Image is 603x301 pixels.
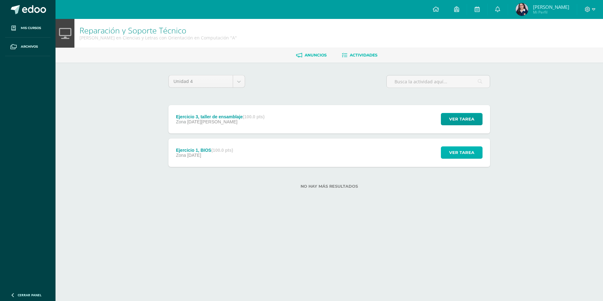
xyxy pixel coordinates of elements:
span: Mis cursos [21,26,41,31]
span: Zona [176,153,186,158]
span: Unidad 4 [173,75,228,87]
h1: Reparación y Soporte Técnico [79,26,237,35]
img: 6c0ddeac00340110a4915b3446bee9dc.png [516,3,528,16]
div: Ejercicio 3, taller de ensamblaje [176,114,265,119]
span: [PERSON_NAME] [533,4,569,10]
a: Unidad 4 [169,75,245,87]
span: Cerrar panel [18,293,42,297]
span: Archivos [21,44,38,49]
strong: (100.0 pts) [243,114,265,119]
span: Anuncios [305,53,327,57]
input: Busca la actividad aquí... [387,75,490,88]
label: No hay más resultados [168,184,490,189]
span: Ver tarea [449,147,474,158]
span: [DATE][PERSON_NAME] [187,119,237,124]
span: Ver tarea [449,113,474,125]
div: Quinto Quinto Bachillerato en Ciencias y Letras con Orientación en Computación 'A' [79,35,237,41]
span: Actividades [350,53,378,57]
button: Ver tarea [441,113,483,125]
span: Zona [176,119,186,124]
div: Ejercicio 1, BIOS [176,148,233,153]
a: Reparación y Soporte Técnico [79,25,186,36]
button: Ver tarea [441,146,483,159]
a: Actividades [342,50,378,60]
a: Mis cursos [5,19,50,38]
a: Archivos [5,38,50,56]
span: Mi Perfil [533,9,569,15]
strong: (100.0 pts) [211,148,233,153]
span: [DATE] [187,153,201,158]
a: Anuncios [296,50,327,60]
